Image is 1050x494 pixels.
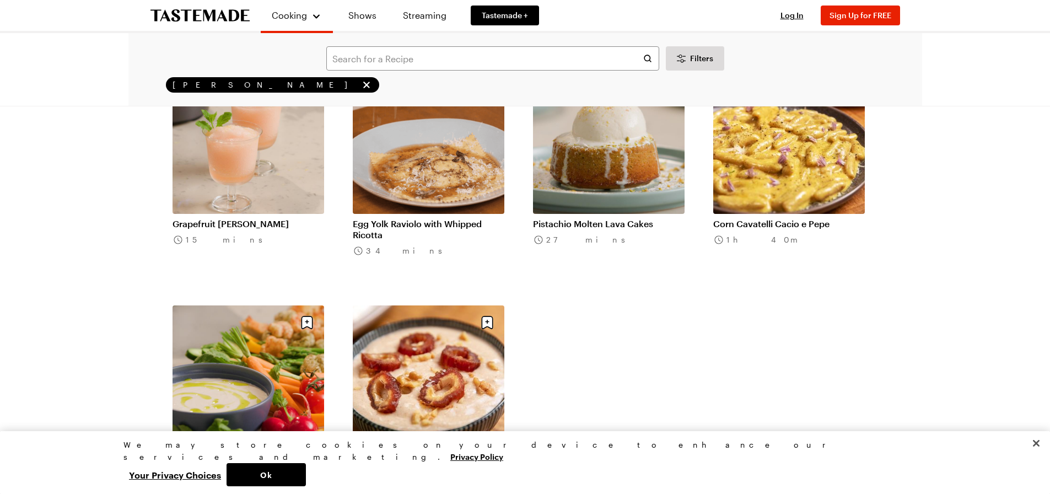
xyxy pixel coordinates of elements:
span: Sign Up for FREE [830,10,891,20]
button: Cooking [272,4,322,26]
span: Filters [690,53,713,64]
a: Corn Cavatelli Cacio e Pepe [713,218,865,229]
button: Close [1024,431,1048,455]
span: Log In [780,10,804,20]
a: Egg Yolk Raviolo with Whipped Ricotta [353,218,504,240]
span: [PERSON_NAME] [173,80,358,90]
button: Log In [770,10,814,21]
div: Privacy [123,439,917,486]
a: More information about your privacy, opens in a new tab [450,451,503,461]
button: Desktop filters [666,46,724,71]
a: Grapefruit [PERSON_NAME] [173,218,324,229]
span: Cooking [272,10,307,20]
a: To Tastemade Home Page [150,9,250,22]
span: Tastemade + [482,10,528,21]
button: Ok [227,463,306,486]
div: We may store cookies on your device to enhance our services and marketing. [123,439,917,463]
a: Tastemade + [471,6,539,25]
input: Search for a Recipe [326,46,659,71]
a: Pistachio Molten Lava Cakes [533,218,685,229]
button: Save recipe [297,312,317,333]
button: Save recipe [477,312,498,333]
button: Your Privacy Choices [123,463,227,486]
button: remove Joe Sasto [360,79,373,91]
button: Sign Up for FREE [821,6,900,25]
